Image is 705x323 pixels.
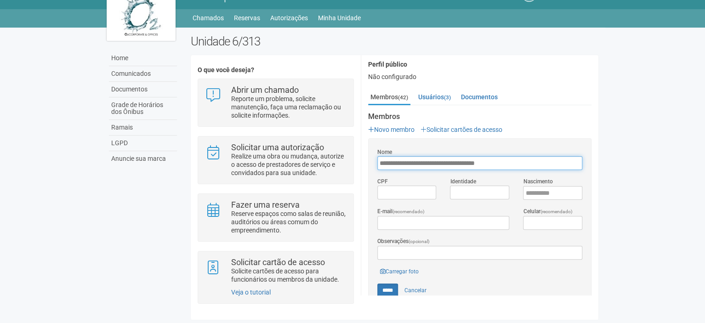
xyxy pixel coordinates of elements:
[377,207,425,216] label: E-mail
[231,152,347,177] p: Realize uma obra ou mudança, autorize o acesso de prestadores de serviço e convidados para sua un...
[205,143,346,177] a: Solicitar uma autorização Realize uma obra ou mudança, autorize o acesso de prestadores de serviç...
[368,126,415,133] a: Novo membro
[205,201,346,234] a: Fazer uma reserva Reserve espaços como salas de reunião, auditórios ou áreas comum do empreendime...
[231,95,347,119] p: Reporte um problema, solicite manutenção, faça uma reclamação ou solicite informações.
[421,126,502,133] a: Solicitar cartões de acesso
[234,11,260,24] a: Reservas
[368,73,591,81] div: Não configurado
[231,210,347,234] p: Reserve espaços como salas de reunião, auditórios ou áreas comum do empreendimento.
[109,82,177,97] a: Documentos
[377,177,388,186] label: CPF
[392,209,425,214] span: (recomendado)
[523,207,572,216] label: Celular
[205,258,346,283] a: Solicitar cartão de acesso Solicite cartões de acesso para funcionários ou membros da unidade.
[368,61,591,68] h4: Perfil público
[523,177,552,186] label: Nascimento
[231,85,299,95] strong: Abrir um chamado
[231,257,325,267] strong: Solicitar cartão de acesso
[109,151,177,166] a: Anuncie sua marca
[231,289,271,296] a: Veja o tutorial
[409,239,430,244] span: (opcional)
[231,142,324,152] strong: Solicitar uma autorização
[231,200,300,210] strong: Fazer uma reserva
[444,94,451,101] small: (3)
[198,67,353,74] h4: O que você deseja?
[450,177,476,186] label: Identidade
[109,136,177,151] a: LGPD
[318,11,361,24] a: Minha Unidade
[368,90,410,105] a: Membros(42)
[398,94,408,101] small: (42)
[377,237,430,246] label: Observações
[231,267,347,283] p: Solicite cartões de acesso para funcionários ou membros da unidade.
[368,113,591,121] strong: Membros
[459,90,500,104] a: Documentos
[109,66,177,82] a: Comunicados
[109,97,177,120] a: Grade de Horários dos Ônibus
[191,34,598,48] h2: Unidade 6/313
[416,90,453,104] a: Usuários(3)
[377,266,421,277] a: Carregar foto
[205,86,346,119] a: Abrir um chamado Reporte um problema, solicite manutenção, faça uma reclamação ou solicite inform...
[193,11,224,24] a: Chamados
[399,283,432,297] a: Cancelar
[540,209,572,214] span: (recomendado)
[109,51,177,66] a: Home
[270,11,308,24] a: Autorizações
[377,148,392,156] label: Nome
[109,120,177,136] a: Ramais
